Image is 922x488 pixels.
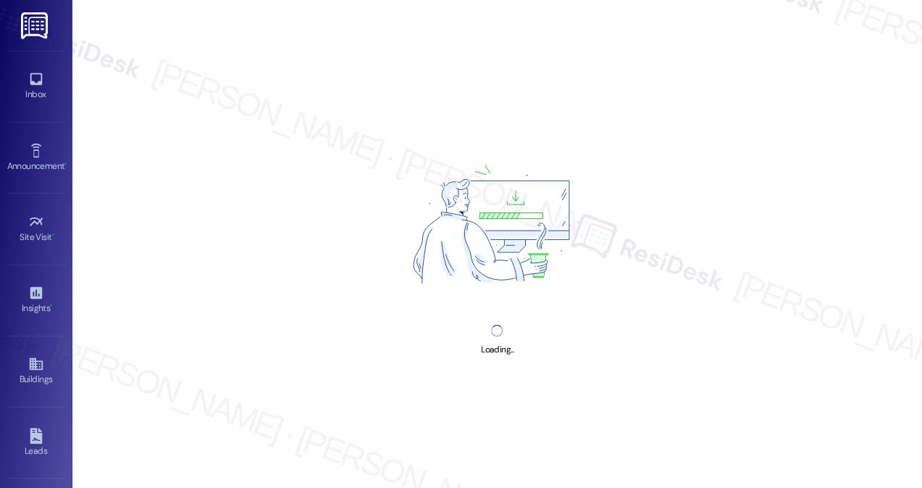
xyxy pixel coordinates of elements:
[64,159,67,169] span: •
[481,342,514,357] div: Loading...
[7,281,65,320] a: Insights •
[7,210,65,249] a: Site Visit •
[7,67,65,106] a: Inbox
[7,423,65,463] a: Leads
[21,12,51,39] img: ResiDesk Logo
[50,301,52,311] span: •
[52,230,54,240] span: •
[7,352,65,391] a: Buildings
